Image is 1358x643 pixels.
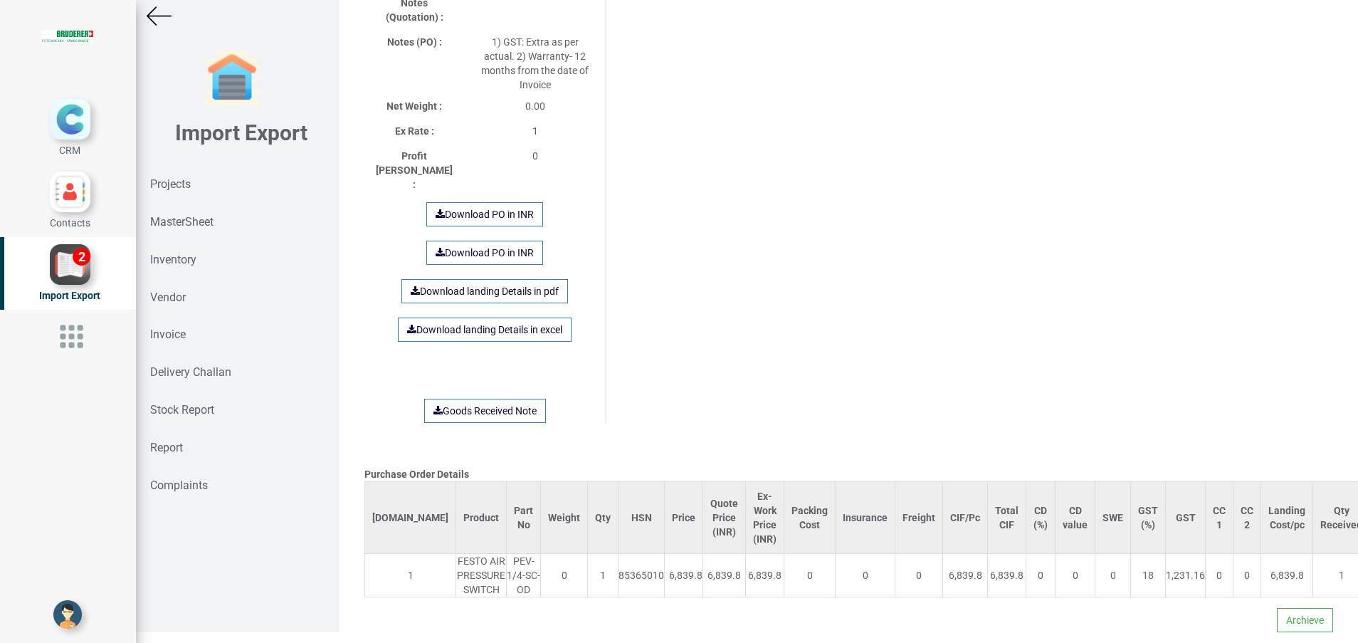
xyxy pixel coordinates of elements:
th: Weight [541,482,588,554]
td: 1 [365,554,456,597]
th: Landing Cost/pc [1261,482,1313,554]
span: Import Export [39,290,100,301]
label: Profit [PERSON_NAME] : [375,149,454,192]
td: 6,839.8 [746,554,784,597]
th: Price [665,482,703,554]
th: CD (%) [1026,482,1056,554]
label: Net Weight : [386,99,442,113]
div: Product [463,511,499,525]
span: 0 [532,150,538,162]
th: Insurance [836,482,895,554]
strong: Complaints [150,479,208,492]
label: Notes (PO) : [387,35,442,49]
strong: Vendor [150,291,186,304]
a: Goods Received Note [424,399,546,423]
b: Purchase Order Details [364,469,469,480]
b: Import Export [175,120,307,145]
th: HSN [619,482,665,554]
a: Download PO in INR [426,202,543,226]
td: 0 [1026,554,1056,597]
div: Part No [514,503,533,532]
td: 1 [588,554,619,597]
th: Packing Cost [784,482,836,554]
a: Download landing Details in pdf [401,279,568,303]
strong: Stock Report [150,403,214,417]
strong: Invoice [150,328,186,341]
th: Freight [895,482,943,554]
td: 0 [836,554,895,597]
th: Ex-Work Price (INR) [746,482,784,554]
div: FESTO AIR PRESSURE SWITCH [456,554,506,597]
strong: Delivery Challan [150,365,231,379]
span: 1 [532,125,538,137]
th: CC 1 [1206,482,1233,554]
td: 1,231.16 [1166,554,1206,597]
strong: Inventory [150,253,196,266]
th: GST (%) [1131,482,1166,554]
th: Quote Price (INR) [703,482,746,554]
th: Total CIF [988,482,1026,554]
td: 85365010 [619,554,665,597]
label: Ex Rate : [395,124,434,138]
td: 6,839.8 [665,554,703,597]
td: 6,839.8 [1261,554,1313,597]
th: SWE [1095,482,1131,554]
span: 1) GST: Extra as per actual. 2) Warranty- 12 months from the date of Invoice [481,36,589,90]
button: Archieve [1277,608,1333,632]
td: 18 [1131,554,1166,597]
th: CC 2 [1233,482,1261,554]
th: [DOMAIN_NAME] [365,482,456,554]
td: 6,839.8 [703,554,746,597]
th: CIF/Pc [943,482,988,554]
th: CD value [1056,482,1095,554]
td: 0 [1233,554,1261,597]
td: 6,839.8 [988,554,1026,597]
td: 6,839.8 [943,554,988,597]
th: GST [1166,482,1206,554]
a: Download PO in INR [426,241,543,265]
td: 0 [541,554,588,597]
strong: Report [150,441,183,454]
span: CRM [59,145,80,156]
img: garage-closed.png [204,50,260,107]
td: 0 [895,554,943,597]
a: Download landing Details in excel [398,318,572,342]
strong: MasterSheet [150,215,214,229]
td: 0 [784,554,836,597]
span: 0.00 [525,100,545,112]
td: 0 [1095,554,1131,597]
td: 0 [1056,554,1095,597]
span: Contacts [50,217,90,229]
th: Qty [588,482,619,554]
strong: Projects [150,177,191,191]
td: 0 [1206,554,1233,597]
div: PEV-1/4-SC-OD [507,554,540,597]
div: 2 [73,248,90,266]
